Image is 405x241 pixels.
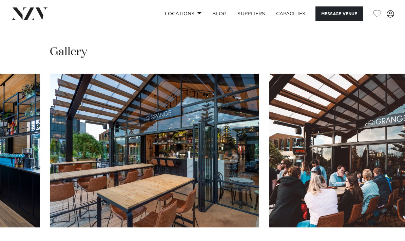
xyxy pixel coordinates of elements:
[50,45,87,60] h2: Gallery
[315,6,363,21] button: Message Venue
[11,7,48,20] img: nzv-logo.png
[232,6,270,21] a: SUPPLIERS
[207,6,232,21] a: BLOG
[271,6,311,21] a: Capacities
[159,6,207,21] a: Locations
[50,74,259,227] swiper-slide: 10 / 22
